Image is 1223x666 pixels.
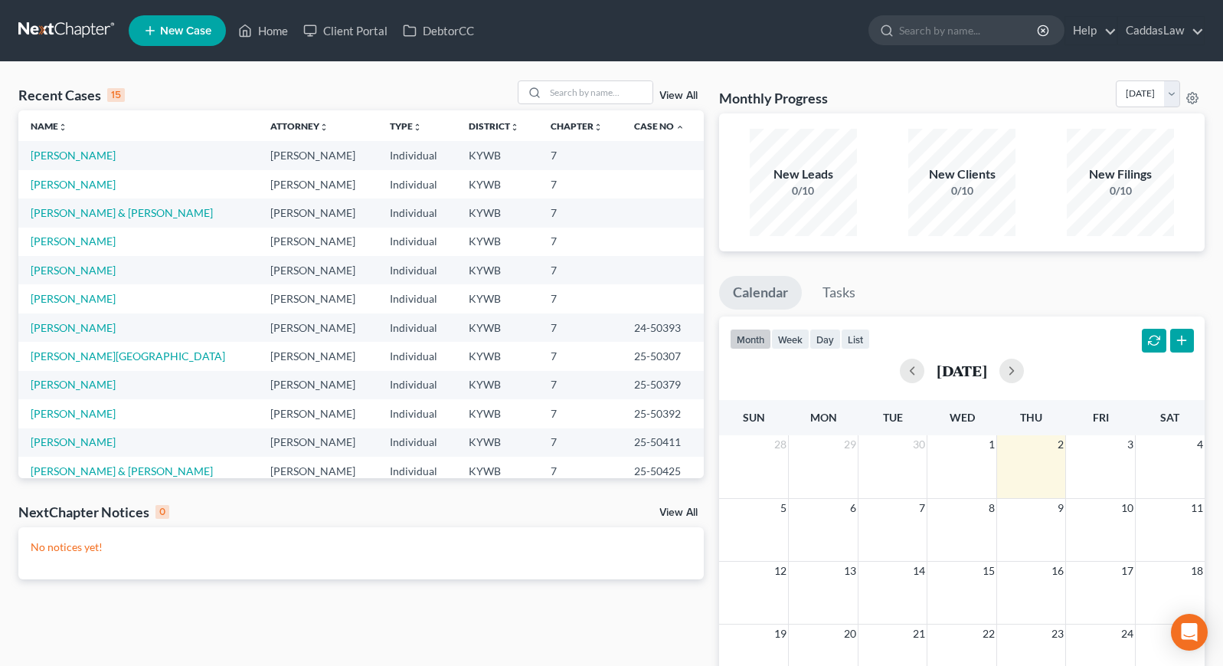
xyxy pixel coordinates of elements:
[456,313,538,342] td: KYWB
[1050,625,1065,643] span: 23
[378,313,456,342] td: Individual
[773,435,788,454] span: 28
[883,411,903,424] span: Tue
[1160,411,1179,424] span: Sat
[378,457,456,485] td: Individual
[1050,562,1065,580] span: 16
[1189,499,1205,517] span: 11
[1093,411,1109,424] span: Fri
[538,256,622,284] td: 7
[107,88,125,102] div: 15
[911,562,927,580] span: 14
[378,141,456,169] td: Individual
[413,123,422,132] i: unfold_more
[31,435,116,448] a: [PERSON_NAME]
[58,123,67,132] i: unfold_more
[538,228,622,256] td: 7
[538,198,622,227] td: 7
[842,625,858,643] span: 20
[18,503,169,521] div: NextChapter Notices
[31,407,116,420] a: [PERSON_NAME]
[296,17,395,44] a: Client Portal
[771,329,809,349] button: week
[1067,183,1174,198] div: 0/10
[456,256,538,284] td: KYWB
[378,399,456,428] td: Individual
[849,499,858,517] span: 6
[456,228,538,256] td: KYWB
[31,321,116,334] a: [PERSON_NAME]
[1120,625,1135,643] span: 24
[390,120,422,132] a: Typeunfold_more
[231,17,296,44] a: Home
[981,562,996,580] span: 15
[730,329,771,349] button: month
[538,170,622,198] td: 7
[743,411,765,424] span: Sun
[809,329,841,349] button: day
[31,120,67,132] a: Nameunfold_more
[456,428,538,457] td: KYWB
[319,123,329,132] i: unfold_more
[634,120,685,132] a: Case No expand_less
[31,149,116,162] a: [PERSON_NAME]
[538,371,622,399] td: 7
[31,464,213,477] a: [PERSON_NAME] & [PERSON_NAME]
[538,284,622,313] td: 7
[258,228,378,256] td: [PERSON_NAME]
[456,399,538,428] td: KYWB
[456,371,538,399] td: KYWB
[899,16,1039,44] input: Search by name...
[981,625,996,643] span: 22
[258,284,378,313] td: [PERSON_NAME]
[545,81,652,103] input: Search by name...
[378,284,456,313] td: Individual
[31,292,116,305] a: [PERSON_NAME]
[378,256,456,284] td: Individual
[258,141,378,169] td: [PERSON_NAME]
[538,457,622,485] td: 7
[258,428,378,457] td: [PERSON_NAME]
[456,457,538,485] td: KYWB
[773,625,788,643] span: 19
[1065,17,1117,44] a: Help
[258,342,378,370] td: [PERSON_NAME]
[18,86,125,104] div: Recent Cases
[469,120,519,132] a: Districtunfold_more
[1171,614,1208,651] div: Open Intercom Messenger
[538,313,622,342] td: 7
[456,198,538,227] td: KYWB
[258,457,378,485] td: [PERSON_NAME]
[810,411,837,424] span: Mon
[950,411,975,424] span: Wed
[538,399,622,428] td: 7
[773,562,788,580] span: 12
[622,428,704,457] td: 25-50411
[750,183,857,198] div: 0/10
[622,457,704,485] td: 25-50425
[31,540,692,555] p: No notices yet!
[456,342,538,370] td: KYWB
[917,499,927,517] span: 7
[31,264,116,277] a: [PERSON_NAME]
[1120,562,1135,580] span: 17
[1189,562,1205,580] span: 18
[842,435,858,454] span: 29
[1056,435,1065,454] span: 2
[911,625,927,643] span: 21
[378,170,456,198] td: Individual
[594,123,603,132] i: unfold_more
[675,123,685,132] i: expand_less
[841,329,870,349] button: list
[1056,499,1065,517] span: 9
[987,499,996,517] span: 8
[456,170,538,198] td: KYWB
[31,206,213,219] a: [PERSON_NAME] & [PERSON_NAME]
[538,141,622,169] td: 7
[1020,411,1042,424] span: Thu
[659,90,698,101] a: View All
[551,120,603,132] a: Chapterunfold_more
[270,120,329,132] a: Attorneyunfold_more
[155,505,169,519] div: 0
[258,256,378,284] td: [PERSON_NAME]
